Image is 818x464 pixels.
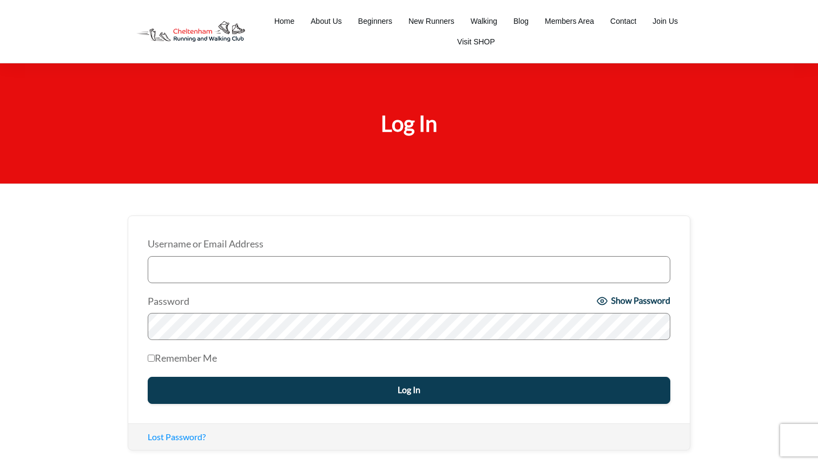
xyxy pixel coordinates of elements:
[513,14,529,29] a: Blog
[358,14,392,29] a: Beginners
[611,297,670,305] span: Show Password
[148,350,217,367] label: Remember Me
[610,14,636,29] a: Contact
[148,432,206,442] a: Lost Password?
[148,355,155,362] input: Remember Me
[148,293,593,310] label: Password
[545,14,594,29] a: Members Area
[274,14,294,29] a: Home
[148,236,670,253] label: Username or Email Address
[471,14,497,29] a: Walking
[381,110,437,136] span: Log In
[597,296,670,306] button: Show Password
[148,377,670,404] input: Log In
[408,14,454,29] a: New Runners
[311,14,342,29] a: About Us
[457,34,495,49] a: Visit SHOP
[652,14,678,29] a: Join Us
[128,14,254,50] img: Decathlon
